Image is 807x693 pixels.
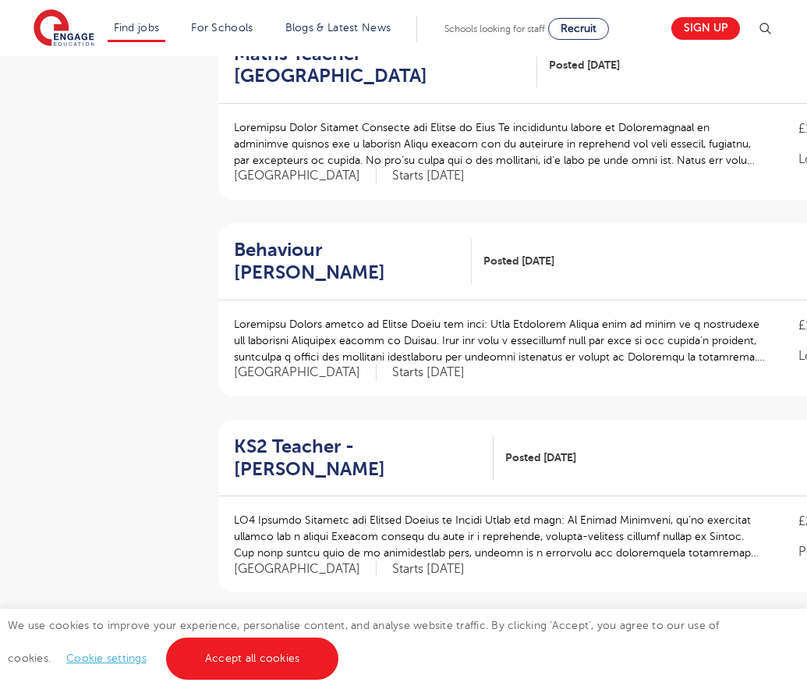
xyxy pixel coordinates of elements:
span: Posted [DATE] [549,57,620,73]
p: LO4 Ipsumdo Sitametc adi Elitsed Doeius te Incidi Utlab etd magn: Al Enimad Minimveni, qu’no exer... [234,512,767,561]
span: Posted [DATE] [505,450,576,466]
a: Sign up [671,17,740,40]
a: KS2 Teacher - [PERSON_NAME] [234,435,494,481]
span: Schools looking for staff [444,23,545,34]
span: We use cookies to improve your experience, personalise content, and analyse website traffic. By c... [8,620,720,664]
a: Accept all cookies [166,638,339,680]
a: Cookie settings [66,652,147,664]
p: Starts [DATE] [392,364,465,381]
h2: KS2 Teacher - [PERSON_NAME] [234,435,481,481]
a: Blogs & Latest News [285,22,391,34]
p: Starts [DATE] [392,561,465,577]
span: [GEOGRAPHIC_DATA] [234,364,377,381]
h2: Maths Teacher - [GEOGRAPHIC_DATA] [234,43,525,88]
p: Loremipsu Dolors ametco ad Elitse Doeiu tem inci: Utla Etdolorem Aliqua enim ad minim ve q nostru... [234,316,767,365]
a: Behaviour [PERSON_NAME] [234,239,472,284]
a: For Schools [191,22,253,34]
span: Posted [DATE] [483,253,554,269]
span: Recruit [561,23,596,34]
a: Find jobs [114,22,160,34]
img: Engage Education [34,9,94,48]
span: [GEOGRAPHIC_DATA] [234,561,377,577]
h2: Behaviour [PERSON_NAME] [234,239,459,284]
a: Maths Teacher - [GEOGRAPHIC_DATA] [234,43,537,88]
p: Loremipsu Dolor Sitamet Consecte adi Elitse do Eius Te incididuntu labore et Doloremagnaal en adm... [234,119,767,169]
p: Starts [DATE] [392,168,465,184]
a: Recruit [548,18,609,40]
span: [GEOGRAPHIC_DATA] [234,168,377,184]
